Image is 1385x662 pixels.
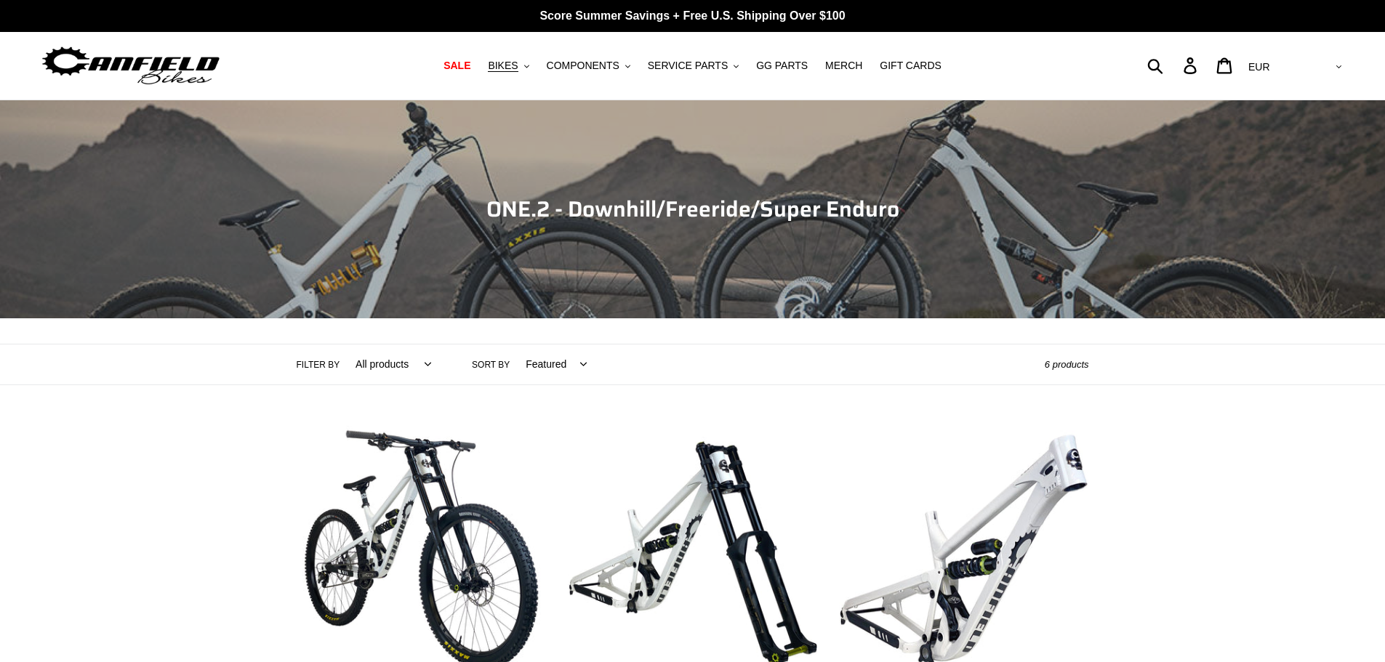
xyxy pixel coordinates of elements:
[539,56,638,76] button: COMPONENTS
[488,60,518,72] span: BIKES
[1045,359,1089,370] span: 6 products
[756,60,808,72] span: GG PARTS
[443,60,470,72] span: SALE
[880,60,942,72] span: GIFT CARDS
[547,60,619,72] span: COMPONENTS
[297,358,340,371] label: Filter by
[40,43,222,89] img: Canfield Bikes
[486,192,899,226] span: ONE.2 - Downhill/Freeride/Super Enduro
[825,60,862,72] span: MERCH
[641,56,746,76] button: SERVICE PARTS
[481,56,536,76] button: BIKES
[749,56,815,76] a: GG PARTS
[872,56,949,76] a: GIFT CARDS
[472,358,510,371] label: Sort by
[818,56,870,76] a: MERCH
[648,60,728,72] span: SERVICE PARTS
[1155,49,1192,81] input: Search
[436,56,478,76] a: SALE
